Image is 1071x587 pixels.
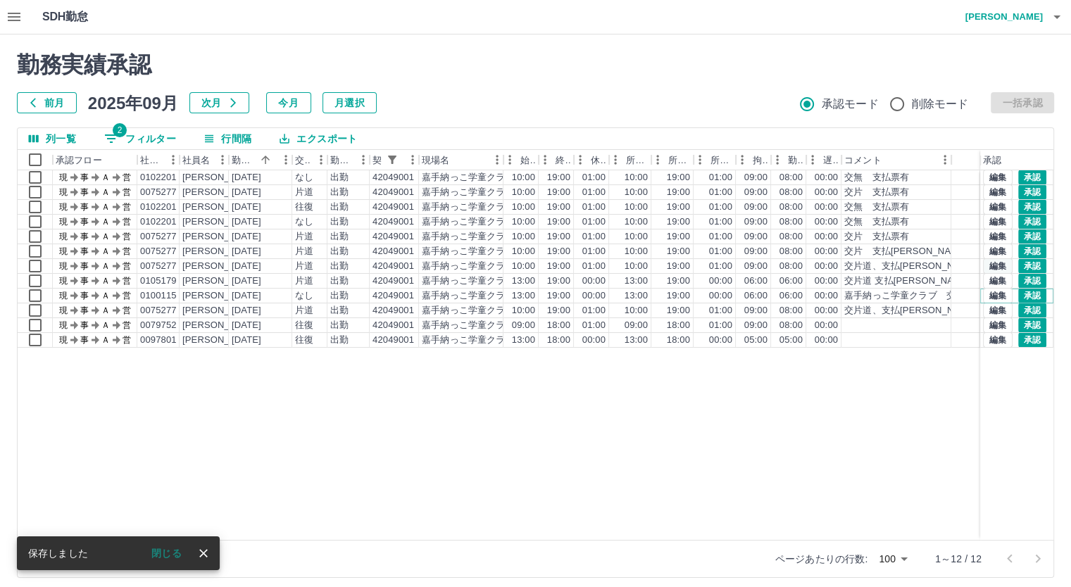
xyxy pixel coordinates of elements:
[815,230,838,244] div: 00:00
[232,260,261,273] div: [DATE]
[182,186,259,199] div: [PERSON_NAME]
[182,230,259,244] div: [PERSON_NAME]
[815,171,838,184] div: 00:00
[815,260,838,273] div: 00:00
[101,217,110,227] text: Ａ
[983,288,1013,303] button: 編集
[101,261,110,271] text: Ａ
[983,273,1013,289] button: 編集
[539,150,574,170] div: 終業
[372,304,414,317] div: 42049001
[983,244,1013,259] button: 編集
[1018,258,1046,274] button: 承認
[123,305,131,315] text: 営
[815,201,838,214] div: 00:00
[59,246,68,256] text: 現
[330,201,349,214] div: 出勤
[422,150,449,170] div: 現場名
[137,150,180,170] div: 社員番号
[651,150,694,170] div: 所定終業
[80,202,89,212] text: 事
[292,150,327,170] div: 交通費
[547,274,570,288] div: 19:00
[983,214,1013,229] button: 編集
[266,92,311,113] button: 今月
[353,149,374,170] button: メニュー
[625,274,648,288] div: 13:00
[140,150,163,170] div: 社員番号
[815,215,838,229] div: 00:00
[372,186,414,199] div: 42049001
[382,150,402,170] button: フィルター表示
[582,304,606,317] div: 01:00
[983,317,1013,333] button: 編集
[88,92,178,113] h5: 2025年09月
[123,187,131,197] text: 営
[80,291,89,301] text: 事
[667,260,690,273] div: 19:00
[844,245,967,258] div: 交片 支払[PERSON_NAME]
[582,245,606,258] div: 01:00
[823,150,839,170] div: 遅刻等
[140,260,177,273] div: 0075277
[844,230,909,244] div: 交片 支払票有
[815,289,838,303] div: 00:00
[59,305,68,315] text: 現
[983,150,1001,170] div: 承認
[512,304,535,317] div: 10:00
[512,201,535,214] div: 10:00
[59,261,68,271] text: 現
[744,260,768,273] div: 09:00
[182,150,210,170] div: 社員名
[779,186,803,199] div: 08:00
[327,150,370,170] div: 勤務区分
[93,128,187,149] button: フィルター表示
[330,289,349,303] div: 出勤
[822,96,879,113] span: 承認モード
[330,150,353,170] div: 勤務区分
[1018,184,1046,200] button: 承認
[182,201,259,214] div: [PERSON_NAME]
[625,289,648,303] div: 13:00
[779,289,803,303] div: 06:00
[626,150,649,170] div: 所定開始
[1018,214,1046,229] button: 承認
[709,304,732,317] div: 01:00
[582,274,606,288] div: 00:00
[56,150,102,170] div: 承認フロー
[1018,199,1046,215] button: 承認
[123,246,131,256] text: 営
[232,171,261,184] div: [DATE]
[582,171,606,184] div: 01:00
[625,171,648,184] div: 10:00
[268,128,368,149] button: エクスポート
[625,304,648,317] div: 10:00
[80,261,89,271] text: 事
[372,201,414,214] div: 42049001
[582,260,606,273] div: 01:00
[983,199,1013,215] button: 編集
[101,172,110,182] text: Ａ
[80,246,89,256] text: 事
[779,245,803,258] div: 08:00
[372,215,414,229] div: 42049001
[512,245,535,258] div: 10:00
[372,289,414,303] div: 42049001
[123,232,131,241] text: 営
[295,215,313,229] div: なし
[1018,244,1046,259] button: 承認
[193,128,263,149] button: 行間隔
[180,150,229,170] div: 社員名
[295,274,313,288] div: 片道
[806,150,841,170] div: 遅刻等
[59,232,68,241] text: 現
[53,150,137,170] div: 承認フロー
[574,150,609,170] div: 休憩
[744,304,768,317] div: 09:00
[163,149,184,170] button: メニュー
[844,186,909,199] div: 交片 支払票有
[512,289,535,303] div: 13:00
[140,289,177,303] div: 0100115
[101,305,110,315] text: Ａ
[487,149,508,170] button: メニュー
